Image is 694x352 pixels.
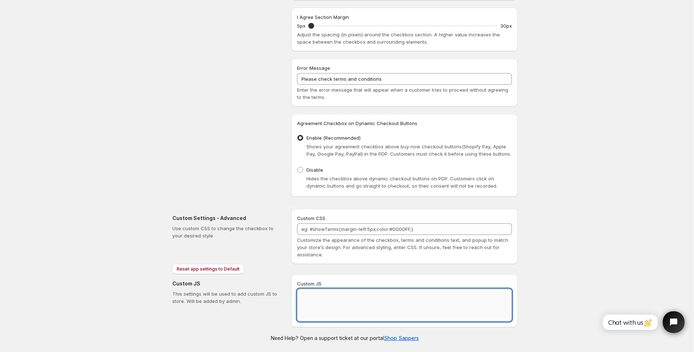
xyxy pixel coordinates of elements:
span: Enable (Recommended) [306,135,361,141]
p: This settings will be used to add custom JS to store. Will be added by admin. [172,290,280,305]
h2: Custom Settings - Advanced [172,215,280,222]
span: Error Message [297,65,330,71]
a: Shop Sappers [384,335,419,341]
span: Enter the error message that will appear when a customer tries to proceed without agreeing to the... [297,87,508,100]
span: Shows your agreement checkbox above buy now checkout buttons(Shopify Pay, Apple Pay, Google Pay, ... [306,144,511,157]
p: 5px [297,22,305,29]
span: Custom CSS [297,215,325,221]
span: Adjust the spacing (in pixels) around the checkbox section. A higher value increases the space be... [297,32,500,45]
h2: Custom JS [172,280,280,287]
h3: Agreement Checkbox on Dynamic Checkout Buttons [297,120,512,127]
p: Use custom CSS to change the checkbox to your desired style [172,225,280,239]
span: Hides the checkbox above dynamic checkout buttons on PDP. Customers click on dynamic buttons and ... [306,176,497,189]
p: 30px [500,22,512,29]
p: Need Help? Open a support ticket at our portal [271,335,419,342]
span: Disable [306,167,323,173]
span: Reset app settings to Default [177,266,240,272]
span: I Agree Section Margin [297,14,349,20]
iframe: Tidio Chat [595,305,691,339]
button: Reset app settings to Default [172,264,244,274]
span: Customize the appearance of the checkbox, terms and conditions text, and popup to match your stor... [297,237,508,257]
span: Custom JS [297,281,321,287]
